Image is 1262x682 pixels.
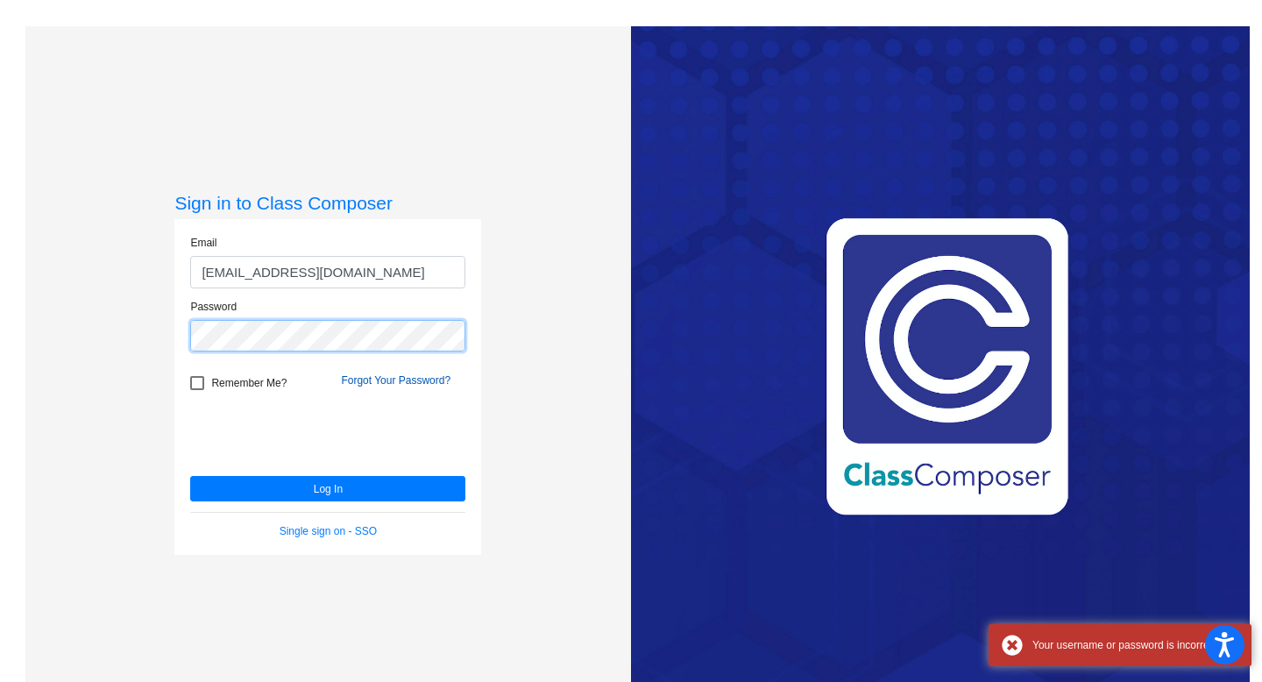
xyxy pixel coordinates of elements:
span: Remember Me? [211,373,287,394]
label: Password [190,299,237,315]
div: Your username or password is incorrect [1032,637,1238,653]
h3: Sign in to Class Composer [174,192,481,214]
a: Forgot Your Password? [341,374,450,387]
label: Email [190,235,216,251]
iframe: reCAPTCHA [190,399,457,467]
button: Log In [190,476,465,501]
a: Single sign on - SSO [280,525,377,537]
